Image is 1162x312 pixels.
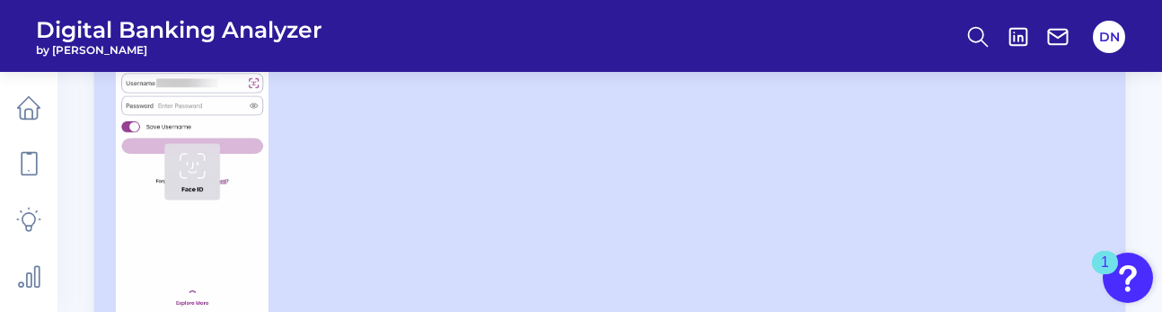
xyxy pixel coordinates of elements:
span: Digital Banking Analyzer [36,16,322,43]
span: by [PERSON_NAME] [36,43,322,57]
div: 1 [1101,263,1109,286]
button: Open Resource Center, 1 new notification [1103,253,1153,303]
button: DN [1093,21,1125,53]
